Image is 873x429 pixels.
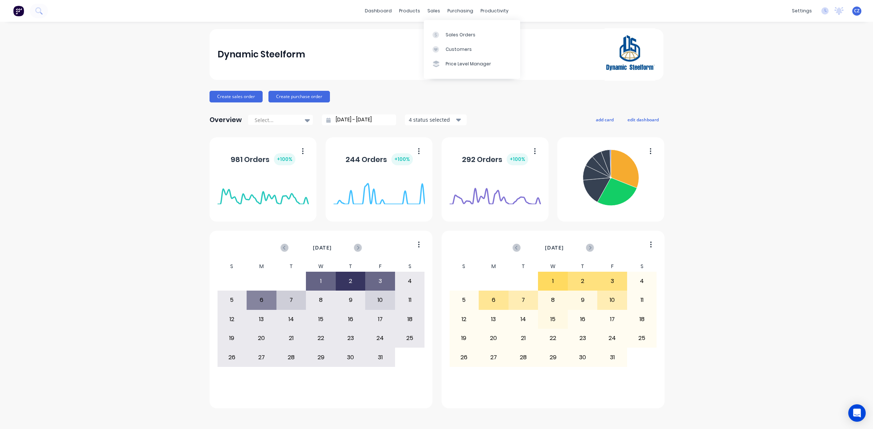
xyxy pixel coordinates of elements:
div: 5 [450,291,479,309]
div: 21 [509,329,538,347]
div: products [395,5,424,16]
div: 12 [450,310,479,328]
span: CZ [854,8,860,14]
div: 4 [627,272,657,290]
button: 4 status selected [405,114,467,125]
div: 11 [395,291,424,309]
button: add card [591,115,618,124]
div: 13 [247,310,276,328]
div: Open Intercom Messenger [848,404,866,422]
div: 1 [538,272,567,290]
button: Create sales order [210,91,263,102]
div: + 100 % [391,153,413,165]
a: Sales Orders [424,27,520,42]
div: W [306,261,336,272]
div: M [479,261,509,272]
div: 292 Orders [462,153,528,165]
div: 26 [218,348,247,366]
div: 2 [568,272,597,290]
div: Customers [446,46,472,53]
div: Sales Orders [446,32,475,38]
div: 981 Orders [231,153,295,165]
div: 8 [306,291,335,309]
div: 28 [277,348,306,366]
div: 22 [306,329,335,347]
div: W [538,261,568,272]
div: 20 [479,329,508,347]
div: 7 [509,291,538,309]
div: + 100 % [507,153,528,165]
div: Overview [210,113,242,127]
div: 3 [366,272,395,290]
div: 31 [366,348,395,366]
div: sales [424,5,444,16]
span: [DATE] [545,244,564,252]
div: S [395,261,425,272]
div: 19 [218,329,247,347]
div: 11 [627,291,657,309]
div: 30 [336,348,365,366]
a: Price Level Manager [424,57,520,71]
div: + 100 % [274,153,295,165]
div: 2 [336,272,365,290]
div: T [568,261,598,272]
div: 4 [395,272,424,290]
div: M [247,261,276,272]
div: 9 [336,291,365,309]
div: 30 [568,348,597,366]
div: F [597,261,627,272]
div: 6 [479,291,508,309]
div: 23 [568,329,597,347]
div: 15 [306,310,335,328]
div: 19 [450,329,479,347]
div: 14 [277,310,306,328]
div: 17 [366,310,395,328]
div: 18 [395,310,424,328]
div: 26 [450,348,479,366]
div: 22 [538,329,567,347]
div: 24 [366,329,395,347]
div: 16 [336,310,365,328]
div: S [217,261,247,272]
div: 29 [306,348,335,366]
div: 21 [277,329,306,347]
div: 10 [366,291,395,309]
div: 29 [538,348,567,366]
div: Dynamic Steelform [218,47,305,62]
div: 14 [509,310,538,328]
div: 1 [306,272,335,290]
img: Dynamic Steelform [605,28,655,81]
div: 9 [568,291,597,309]
a: dashboard [361,5,395,16]
div: 8 [538,291,567,309]
div: 7 [277,291,306,309]
div: purchasing [444,5,477,16]
div: 25 [395,329,424,347]
div: 15 [538,310,567,328]
div: 6 [247,291,276,309]
div: 5 [218,291,247,309]
img: Factory [13,5,24,16]
div: 23 [336,329,365,347]
div: Price Level Manager [446,61,491,67]
div: 244 Orders [346,153,413,165]
div: S [449,261,479,272]
div: 31 [598,348,627,366]
div: 27 [479,348,508,366]
div: productivity [477,5,512,16]
div: 17 [598,310,627,328]
div: 28 [509,348,538,366]
button: Create purchase order [268,91,330,102]
div: settings [788,5,816,16]
div: 12 [218,310,247,328]
div: S [627,261,657,272]
div: T [509,261,538,272]
a: Customers [424,42,520,57]
div: 25 [627,329,657,347]
div: 20 [247,329,276,347]
div: 24 [598,329,627,347]
div: 4 status selected [409,116,455,124]
button: edit dashboard [623,115,663,124]
div: 10 [598,291,627,309]
div: 18 [627,310,657,328]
